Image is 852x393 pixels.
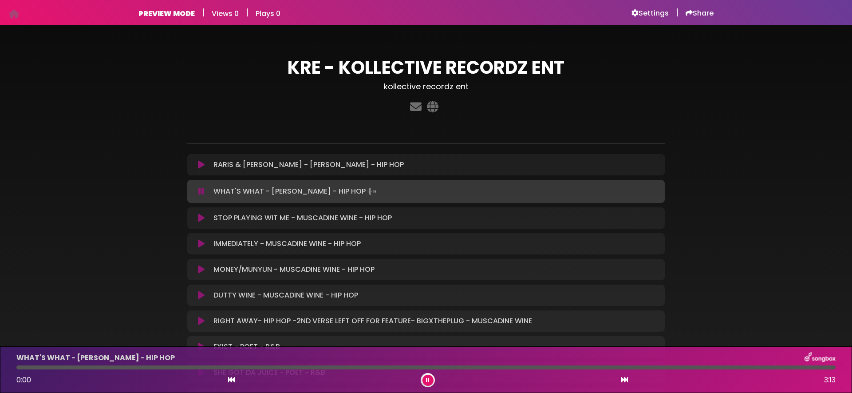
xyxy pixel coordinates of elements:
h5: | [246,7,248,18]
a: Settings [631,9,669,18]
p: RIGHT AWAY- HIP HOP -2ND VERSE LEFT OFF FOR FEATURE- BIGXTHEPLUG - MUSCADINE WINE [213,316,532,326]
h1: KRE - KOLLECTIVE RECORDZ ENT [187,57,665,78]
h5: | [676,7,678,18]
span: 0:00 [16,375,31,385]
p: DUTTY WINE - MUSCADINE WINE - HIP HOP [213,290,358,301]
p: WHAT'S WHAT - [PERSON_NAME] - HIP HOP [213,185,378,198]
p: WHAT'S WHAT - [PERSON_NAME] - HIP HOP [16,353,175,363]
img: songbox-logo-white.png [805,352,836,364]
span: 3:13 [824,375,836,385]
p: IMMEDIATELY - MUSCADINE WINE - HIP HOP [213,238,361,249]
h6: Plays 0 [256,9,280,18]
p: MONEY/MUNYUN - MUSCADINE WINE - HIP HOP [213,264,375,275]
h5: | [202,7,205,18]
p: RARIS & [PERSON_NAME] - [PERSON_NAME] - HIP HOP [213,159,404,170]
p: STOP PLAYING WIT ME - MUSCADINE WINE - HIP HOP [213,213,392,223]
h6: Views 0 [212,9,239,18]
img: waveform4.gif [366,185,378,198]
p: EXIST - POET - R&B [213,341,280,352]
a: Share [686,9,714,18]
h3: kollective recordz ent [187,82,665,91]
h6: PREVIEW MODE [138,9,195,18]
